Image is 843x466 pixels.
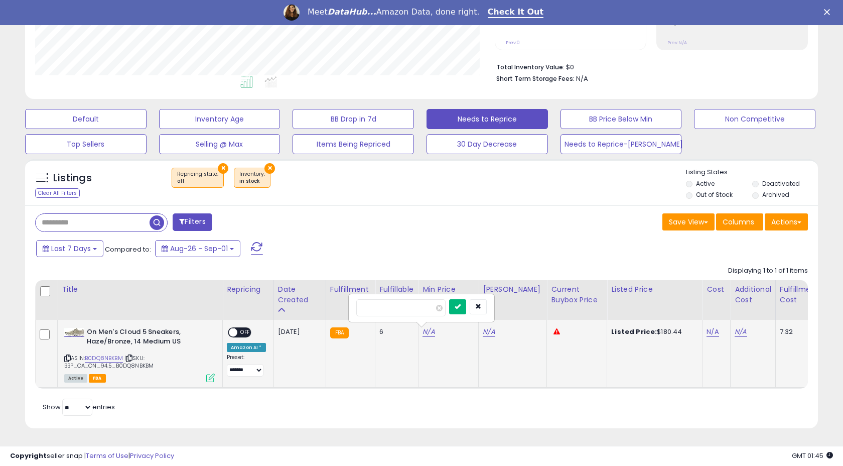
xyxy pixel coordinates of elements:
[611,284,698,295] div: Listed Price
[10,451,47,460] strong: Copyright
[780,284,818,305] div: Fulfillment Cost
[64,354,154,369] span: | SKU: BBP_OA_ON_94.5_B0DQ8NBKBM
[379,327,410,336] div: 6
[496,74,575,83] b: Short Term Storage Fees:
[105,245,151,254] span: Compared to:
[611,327,657,336] b: Listed Price:
[173,213,212,231] button: Filters
[62,284,218,295] div: Title
[130,451,174,460] a: Privacy Policy
[177,170,218,185] span: Repricing state :
[427,109,548,129] button: Needs to Reprice
[64,374,87,383] span: All listings currently available for purchase on Amazon
[227,284,269,295] div: Repricing
[293,134,414,154] button: Items Being Repriced
[696,190,733,199] label: Out of Stock
[728,266,808,276] div: Displaying 1 to 1 of 1 items
[89,374,106,383] span: FBA
[25,134,147,154] button: Top Sellers
[792,451,833,460] span: 2025-09-9 01:45 GMT
[64,327,215,381] div: ASIN:
[488,7,544,18] a: Check It Out
[239,170,265,185] span: Inventory :
[36,240,103,257] button: Last 7 Days
[170,244,228,254] span: Aug-26 - Sep-01
[662,213,715,230] button: Save View
[51,244,91,254] span: Last 7 Days
[330,327,349,338] small: FBA
[177,178,218,185] div: off
[10,451,174,461] div: seller snap | |
[686,168,817,177] p: Listing States:
[284,5,300,21] img: Profile image for Georgie
[264,163,275,174] button: ×
[762,190,789,199] label: Archived
[735,327,747,337] a: N/A
[576,74,588,83] span: N/A
[780,327,815,336] div: 7.32
[707,327,719,337] a: N/A
[155,240,240,257] button: Aug-26 - Sep-01
[560,109,682,129] button: BB Price Below Min
[824,9,834,15] div: Close
[237,328,253,337] span: OFF
[496,63,565,71] b: Total Inventory Value:
[64,328,84,336] img: 315LiBy+ueL._SL40_.jpg
[427,134,548,154] button: 30 Day Decrease
[611,327,694,336] div: $180.44
[278,284,322,305] div: Date Created
[506,40,520,46] small: Prev: 0
[735,284,771,305] div: Additional Cost
[696,179,715,188] label: Active
[227,354,266,377] div: Preset:
[707,284,726,295] div: Cost
[86,451,128,460] a: Terms of Use
[227,343,266,352] div: Amazon AI *
[423,284,474,295] div: Min Price
[85,354,123,363] a: B0DQ8NBKBM
[43,402,115,412] span: Show: entries
[159,134,280,154] button: Selling @ Max
[218,163,228,174] button: ×
[716,213,763,230] button: Columns
[723,217,754,227] span: Columns
[496,60,800,72] li: $0
[762,179,800,188] label: Deactivated
[483,284,542,295] div: [PERSON_NAME]
[330,284,371,295] div: Fulfillment
[423,327,435,337] a: N/A
[35,188,80,198] div: Clear All Filters
[765,213,808,230] button: Actions
[53,171,92,185] h5: Listings
[328,7,376,17] i: DataHub...
[667,40,687,46] small: Prev: N/A
[239,178,265,185] div: in stock
[159,109,280,129] button: Inventory Age
[551,284,603,305] div: Current Buybox Price
[293,109,414,129] button: BB Drop in 7d
[483,327,495,337] a: N/A
[694,109,815,129] button: Non Competitive
[560,134,682,154] button: Needs to Reprice-[PERSON_NAME]
[379,284,414,305] div: Fulfillable Quantity
[278,327,318,336] div: [DATE]
[308,7,480,17] div: Meet Amazon Data, done right.
[25,109,147,129] button: Default
[87,327,209,348] b: On Men's Cloud 5 Sneakers, Haze/Bronze, 14 Medium US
